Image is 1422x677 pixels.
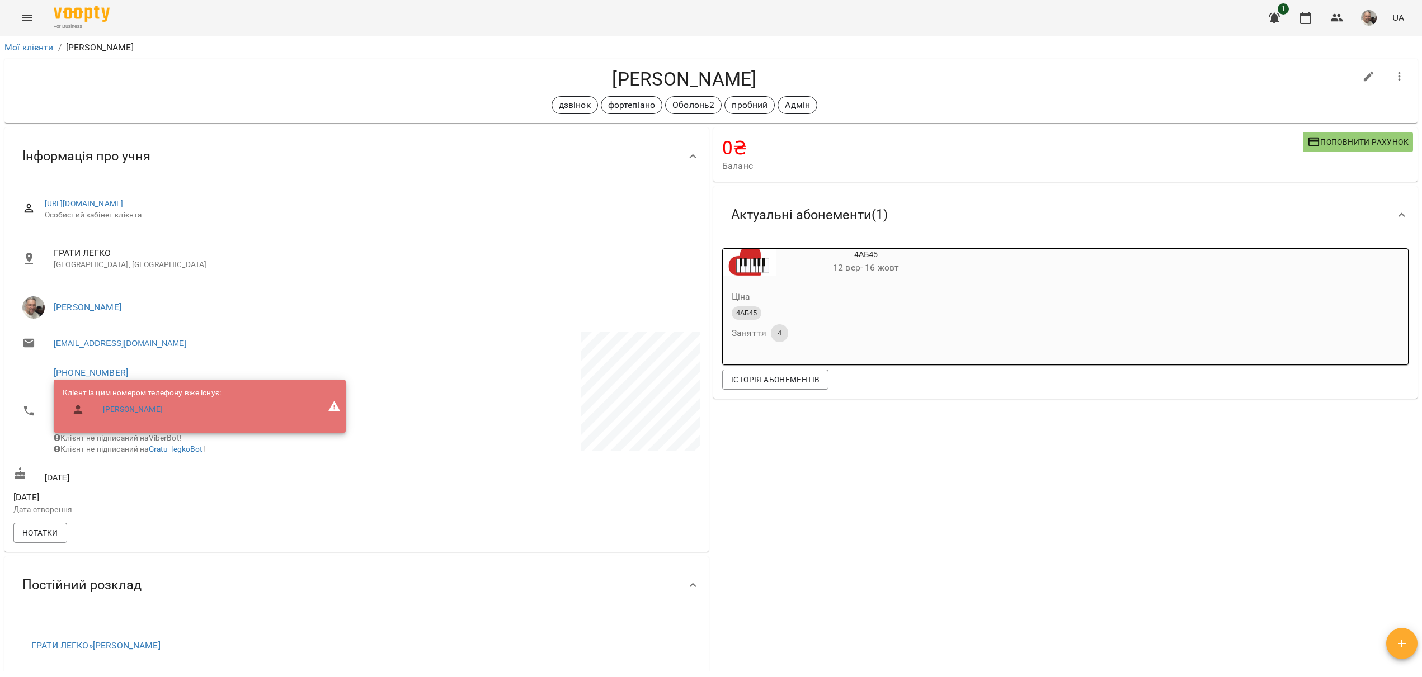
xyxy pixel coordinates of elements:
[723,249,776,276] div: 4АБ45
[54,247,691,260] span: ГРАТИ ЛЕГКО
[13,4,40,31] button: Menu
[13,491,355,504] span: [DATE]
[722,370,828,390] button: Історія абонементів
[559,98,591,112] p: дзвінок
[13,504,355,515] p: Дата створення
[722,159,1303,173] span: Баланс
[22,526,58,539] span: Нотатки
[54,302,121,313] a: [PERSON_NAME]
[4,41,1418,54] nav: breadcrumb
[608,98,655,112] p: фортепіано
[665,96,722,114] div: Оболонь2
[1388,7,1409,28] button: UA
[1307,135,1409,149] span: Поповнити рахунок
[731,206,888,224] span: Актуальні абонементи ( 1 )
[22,296,45,319] img: Юрій ГАЛІС
[732,289,751,305] h6: Ціна
[4,42,54,53] a: Мої клієнти
[54,367,128,378] a: [PHONE_NUMBER]
[4,556,709,614] div: Постійний розклад
[13,68,1355,91] h4: [PERSON_NAME]
[1392,12,1404,23] span: UA
[722,136,1303,159] h4: 0 ₴
[732,98,767,112] p: пробний
[1278,3,1289,15] span: 1
[54,444,205,453] span: Клієнт не підписаний на !
[54,23,110,30] span: For Business
[778,96,817,114] div: Адмін
[66,41,134,54] p: [PERSON_NAME]
[732,308,761,318] span: 4АБ45
[723,249,955,356] button: 4АБ4512 вер- 16 жовтЦіна4АБ45Заняття4
[22,148,150,165] span: Інформація про учня
[601,96,662,114] div: фортепіано
[45,199,124,208] a: [URL][DOMAIN_NAME]
[63,387,221,425] ul: Клієнт із цим номером телефону вже існує:
[1303,132,1413,152] button: Поповнити рахунок
[31,640,161,651] a: ГРАТИ ЛЕГКО»[PERSON_NAME]
[785,98,810,112] p: Адмін
[149,444,203,453] a: Gratu_legkoBot
[732,325,766,341] h6: Заняття
[54,259,691,271] p: [GEOGRAPHIC_DATA], [GEOGRAPHIC_DATA]
[713,186,1418,244] div: Актуальні абонементи(1)
[103,404,163,415] a: [PERSON_NAME]
[731,373,820,386] span: Історія абонементів
[13,523,67,543] button: Нотатки
[833,262,899,273] span: 12 вер - 16 жовт
[45,210,691,221] span: Особистий кабінет клієнта
[4,127,709,185] div: Інформація про учня
[1361,10,1377,26] img: c6e0b29f0dc4630df2824b8ec328bb4d.jpg
[54,338,186,349] a: [EMAIL_ADDRESS][DOMAIN_NAME]
[552,96,598,114] div: дзвінок
[771,328,788,338] span: 4
[54,6,110,22] img: Voopty Logo
[672,98,714,112] p: Оболонь2
[58,41,62,54] li: /
[11,465,357,485] div: [DATE]
[22,576,142,594] span: Постійний розклад
[54,433,182,442] span: Клієнт не підписаний на ViberBot!
[724,96,775,114] div: пробний
[776,249,955,276] div: 4АБ45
